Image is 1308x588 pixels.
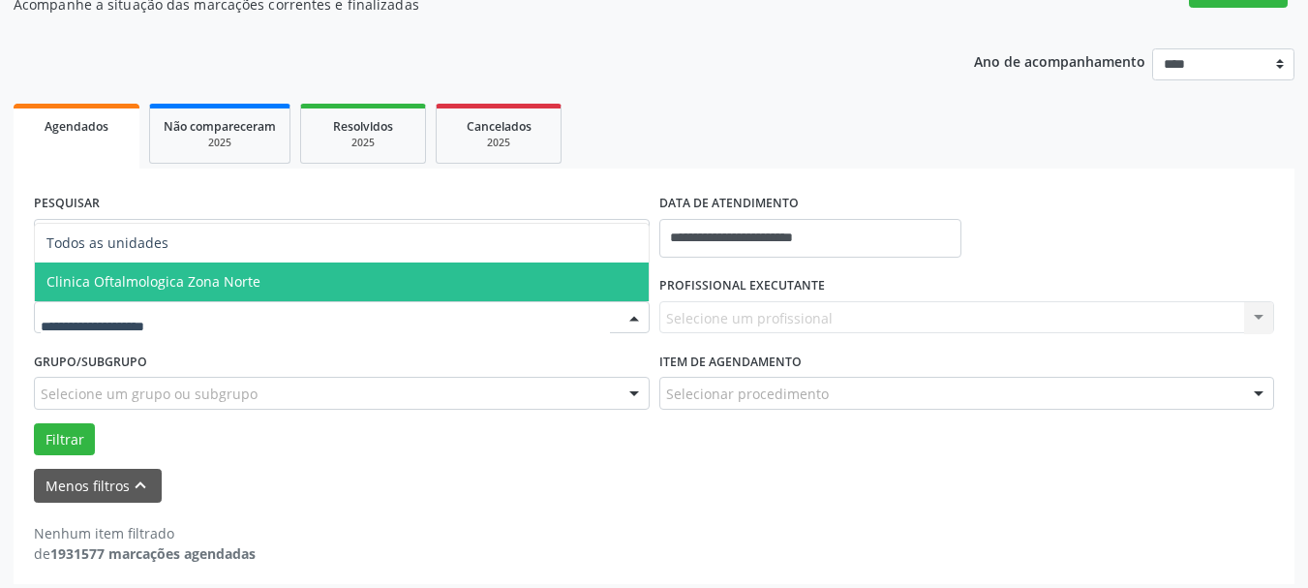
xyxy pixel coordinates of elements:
strong: 1931577 marcações agendadas [50,544,256,563]
span: Clinica Oftalmologica Zona Norte [46,272,260,291]
label: Grupo/Subgrupo [34,347,147,377]
span: Selecione um grupo ou subgrupo [41,384,258,404]
span: Selecionar procedimento [666,384,829,404]
button: Filtrar [34,423,95,456]
i: keyboard_arrow_up [130,475,151,496]
button: Menos filtroskeyboard_arrow_up [34,469,162,503]
label: PROFISSIONAL EXECUTANTE [659,271,825,301]
label: PESQUISAR [34,189,100,219]
label: DATA DE ATENDIMENTO [659,189,799,219]
div: 2025 [450,136,547,150]
p: Ano de acompanhamento [974,48,1145,73]
div: 2025 [315,136,411,150]
span: Não compareceram [164,118,276,135]
span: Todos as unidades [46,233,168,252]
span: Resolvidos [333,118,393,135]
div: de [34,543,256,564]
div: Nenhum item filtrado [34,523,256,543]
span: Cancelados [467,118,532,135]
div: 2025 [164,136,276,150]
span: Agendados [45,118,108,135]
label: Item de agendamento [659,347,802,377]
